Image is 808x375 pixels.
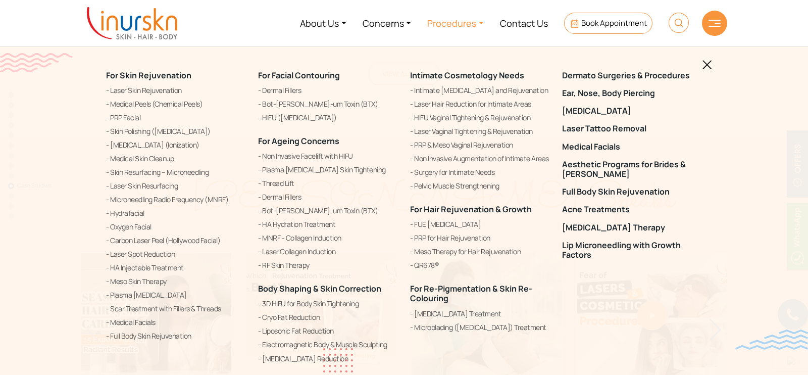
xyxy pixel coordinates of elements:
[410,84,550,97] a: Intimate [MEDICAL_DATA] and Rejuvenation
[410,321,550,334] a: Microblading ([MEDICAL_DATA]) Treatment
[562,205,702,215] a: Acne Treatments
[410,125,550,137] a: Laser Vaginal Tightening & Rejuvenation
[292,4,355,42] a: About Us
[258,246,398,258] a: Laser Collagen Induction
[106,289,246,301] a: Plasma [MEDICAL_DATA]
[258,98,398,110] a: Bot-[PERSON_NAME]-um Toxin (BTX)
[258,218,398,230] a: HA Hydration Treatment
[106,235,246,247] a: Carbon Laser Peel (Hollywood Facial)
[106,180,246,192] a: Laser Skin Resurfacing
[492,4,556,42] a: Contact Us
[106,221,246,233] a: Oxygen Facial
[410,218,550,230] a: FUE [MEDICAL_DATA]
[87,7,177,39] img: inurskn-logo
[106,275,246,288] a: Meso Skin Therapy
[258,191,398,203] a: Dermal Fillers
[562,142,702,152] a: Medical Facials
[419,4,492,42] a: Procedures
[709,20,721,27] img: hamLine.svg
[258,353,398,365] a: [MEDICAL_DATA] Reduction
[106,330,246,342] a: Full Body Skin Rejuvenation
[258,259,398,271] a: RF Skin Therapy
[410,166,550,178] a: Surgery for Intimate Needs
[562,223,702,232] a: [MEDICAL_DATA] Therapy
[258,177,398,190] a: Thread Lift
[258,232,398,244] a: MNRF - Collagen Induction
[410,180,550,192] a: Pelvic Muscle Strengthening
[562,88,702,98] a: Ear, Nose, Body Piercing
[106,112,246,124] a: PRP Facial
[410,246,550,258] a: Meso Therapy for Hair Rejuvenation
[258,283,381,294] a: Body Shaping & Skin Correction
[258,84,398,97] a: Dermal Fillers
[106,166,246,178] a: Skin Resurfacing – Microneedling
[410,232,550,244] a: PRP for Hair Rejuvenation
[106,316,246,329] a: Medical Facials
[410,139,550,151] a: PRP & Meso Vaginal Rejuvenation
[669,13,689,33] img: HeaderSearch
[410,112,550,124] a: HIFU Vaginal Tightening & Rejuvenation
[258,135,339,147] a: For Ageing Concerns
[106,194,246,206] a: Microneedling Radio Frequency (MNRF)
[106,125,246,137] a: Skin Polishing ([MEDICAL_DATA])
[258,205,398,217] a: Bot-[PERSON_NAME]-um Toxin (BTX)
[258,164,398,176] a: Plasma [MEDICAL_DATA] Skin Tightening
[735,330,808,350] img: bluewave
[562,241,702,260] a: Lip Microneedling with Growth Factors
[355,4,420,42] a: Concerns
[410,153,550,165] a: Non Invasive Augmentation of Intimate Areas
[106,153,246,165] a: Medical Skin Cleanup
[106,303,246,315] a: Scar Treatment with Fillers & Threads
[106,70,191,81] a: For Skin Rejuvenation
[410,70,524,81] a: Intimate Cosmetology Needs
[258,325,398,338] a: Liposonic Fat Reduction
[258,70,340,81] a: For Facial Contouring
[564,13,652,34] a: Book Appointment
[106,139,246,151] a: [MEDICAL_DATA] (Ionization)
[106,262,246,274] a: HA Injectable Treatment
[106,98,246,110] a: Medical Peels (Chemical Peels)
[410,308,550,320] a: [MEDICAL_DATA] Treatment
[562,160,702,179] a: Aesthetic Programs for Brides & [PERSON_NAME]
[258,312,398,324] a: Cryo Fat Reduction
[702,60,712,70] img: blackclosed
[410,98,550,110] a: Laser Hair Reduction for Intimate Areas
[106,248,246,260] a: Laser Spot Reduction
[562,71,702,80] a: Dermato Surgeries & Procedures
[562,124,702,134] a: Laser Tattoo Removal
[581,18,647,28] span: Book Appointment
[258,150,398,162] a: Non Invasive Facelift with HIFU
[258,339,398,351] a: Electromagnetic Body & Muscle Sculpting
[258,112,398,124] a: HIFU ([MEDICAL_DATA])
[562,106,702,116] a: [MEDICAL_DATA]
[562,187,702,197] a: Full Body Skin Rejuvenation
[410,283,532,304] a: For Re-Pigmentation & Skin Re-Colouring
[410,259,550,271] a: QR678®
[106,84,246,97] a: Laser Skin Rejuvenation
[106,207,246,219] a: Hydrafacial
[258,298,398,310] a: 3D HIFU for Body Skin Tightening
[410,204,532,215] a: For Hair Rejuvenation & Growth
